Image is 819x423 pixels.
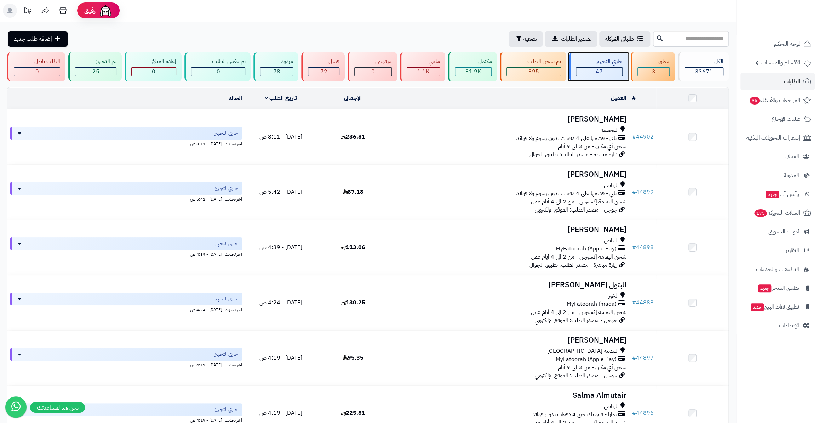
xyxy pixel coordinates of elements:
span: # [632,132,636,141]
div: 0 [132,68,176,76]
h3: [PERSON_NAME] [392,226,626,234]
div: فشل [308,57,339,66]
a: #44888 [632,298,653,307]
span: المدينة [GEOGRAPHIC_DATA] [547,347,618,355]
a: #44896 [632,409,653,417]
span: شحن أي مكان - من 3 الى 9 أيام [557,142,626,151]
div: مرفوض [354,57,391,66]
span: لوحة التحكم [774,39,800,49]
span: 113.06 [341,243,365,252]
span: العملاء [785,152,799,162]
div: تم عكس الطلب [191,57,245,66]
span: 87.18 [343,188,363,196]
a: #44902 [632,132,653,141]
span: إضافة طلب جديد [14,35,52,43]
a: تطبيق المتجرجديد [740,280,815,297]
span: [DATE] - 4:24 ص [259,298,302,307]
span: تمارا - فاتورتك حتى 4 دفعات بدون فوائد [532,411,616,419]
a: الحالة [229,94,242,102]
a: جاري التجهيز 47 [568,52,629,81]
span: [DATE] - 4:19 ص [259,409,302,417]
span: الأقسام والمنتجات [761,58,800,68]
div: 72 [308,68,339,76]
img: ai-face.png [98,4,113,18]
div: مردود [260,57,293,66]
a: الإجمالي [344,94,362,102]
a: المراجعات والأسئلة36 [740,92,815,109]
span: جوجل - مصدر الطلب: الموقع الإلكتروني [534,205,617,214]
span: [DATE] - 4:39 ص [259,243,302,252]
span: الرياض [603,237,618,245]
span: شحن اليمامة إكسبرس - من 2 الى 4 أيام عمل [531,253,626,261]
div: معلق [637,57,669,66]
span: # [632,188,636,196]
span: التطبيقات والخدمات [756,264,799,274]
span: MyFatoorah (Apple Pay) [555,245,616,253]
span: 0 [371,67,375,76]
a: إعادة المبلغ 0 [123,52,183,81]
span: زيارة مباشرة - مصدر الطلب: تطبيق الجوال [529,150,617,159]
span: 1.1K [417,67,429,76]
button: تصفية [509,31,543,47]
span: # [632,298,636,307]
div: 0 [191,68,245,76]
a: فشل 72 [300,52,346,81]
a: تم التجهيز 25 [67,52,123,81]
a: تم عكس الطلب 0 [183,52,252,81]
div: اخر تحديث: [DATE] - 5:42 ص [10,195,242,202]
div: اخر تحديث: [DATE] - 4:24 ص [10,305,242,313]
span: إشعارات التحويلات البنكية [746,133,800,143]
div: 3 [638,68,669,76]
div: 0 [14,68,60,76]
a: إشعارات التحويلات البنكية [740,129,815,146]
span: الإعدادات [779,321,799,331]
span: جوجل - مصدر الطلب: الموقع الإلكتروني [534,316,617,325]
a: مردود 78 [252,52,299,81]
div: تم التجهيز [75,57,116,66]
div: تم شحن الطلب [506,57,561,66]
span: MyFatoorah (Apple Pay) [555,355,616,363]
div: مكتمل [455,57,492,66]
span: 236.81 [341,132,365,141]
span: 72 [320,67,327,76]
a: تطبيق نقاط البيعجديد [740,298,815,315]
span: جاري التجهيز [215,406,238,413]
a: التقارير [740,242,815,259]
span: طلبات الإرجاع [772,114,800,124]
a: #44897 [632,354,653,362]
div: جاري التجهيز [576,57,623,66]
span: التقارير [786,246,799,255]
span: [DATE] - 8:11 ص [259,132,302,141]
div: إعادة المبلغ [131,57,176,66]
div: اخر تحديث: [DATE] - 8:11 ص [10,140,242,147]
a: وآتس آبجديد [740,186,815,203]
span: MyFatoorah (mada) [566,300,616,308]
span: 3 [652,67,655,76]
h3: البتول [PERSON_NAME] [392,281,626,289]
span: تصفية [523,35,537,43]
div: اخر تحديث: [DATE] - 4:19 ص [10,361,242,368]
span: تصدير الطلبات [561,35,591,43]
span: # [632,409,636,417]
span: 175 [754,209,767,217]
div: اخر تحديث: [DATE] - 4:39 ص [10,250,242,258]
div: 31940 [455,68,491,76]
span: تطبيق نقاط البيع [750,302,799,312]
a: مرفوض 0 [346,52,398,81]
span: جوجل - مصدر الطلب: الموقع الإلكتروني [534,371,617,380]
span: 395 [528,67,539,76]
h3: [PERSON_NAME] [392,170,626,179]
span: شحن اليمامة إكسبرس - من 2 الى 4 أيام عمل [531,197,626,206]
a: السلات المتروكة175 [740,204,815,221]
span: 95.35 [343,354,363,362]
a: لوحة التحكم [740,35,815,52]
span: تابي - قسّمها على 4 دفعات بدون رسوم ولا فوائد [516,190,616,198]
span: رفيق [84,6,96,15]
div: 47 [576,68,622,76]
a: الكل33671 [676,52,730,81]
span: زيارة مباشرة - مصدر الطلب: تطبيق الجوال [529,261,617,269]
div: 395 [507,68,560,76]
span: 47 [596,67,603,76]
span: جاري التجهيز [215,240,238,247]
a: ملغي 1.1K [399,52,447,81]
